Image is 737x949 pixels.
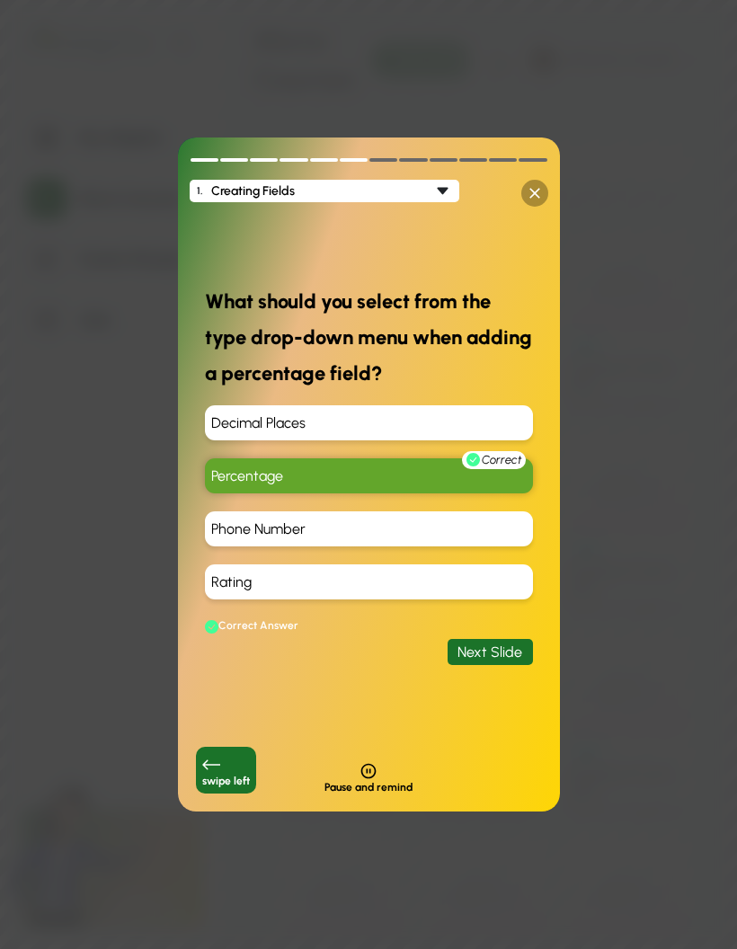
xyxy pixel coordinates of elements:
div: What should you select from the type drop-down menu when adding a percentage field? [205,284,533,392]
img: green-tick-circle.b94152f482a41bd81b0533591f139ca6.svg [466,453,480,466]
div: Correct Answer [205,617,533,634]
img: long-arrow-left-white.7d5eff11a431c92cd6cc31aac51271aa.svg [202,759,220,770]
div: 1 . [197,185,211,197]
div: Next Slide [448,639,533,665]
div: Correct [462,451,526,469]
div: Decimal Places [205,405,533,440]
div: Phone Number [205,511,533,546]
div: Pause and remind [324,781,413,794]
div: Creating Fields [211,183,295,199]
div: Rating [205,564,533,599]
div: swipe left [202,775,250,787]
img: green-tick-circle.b94152f482a41bd81b0533591f139ca6.svg [205,620,218,634]
div: Percentage [205,458,533,493]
